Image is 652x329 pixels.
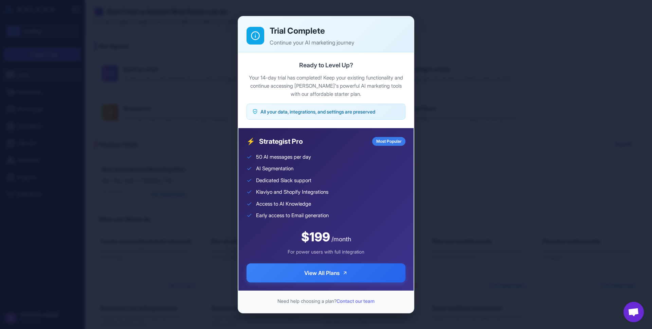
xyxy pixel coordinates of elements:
button: View All Plans [247,263,405,282]
span: AI Segmentation [256,165,293,173]
a: Contact our team [337,298,375,304]
span: Dedicated Slack support [256,177,311,185]
span: View All Plans [304,269,340,277]
p: Continue your AI marketing journey [270,38,405,47]
span: All your data, integrations, and settings are preserved [260,108,375,115]
p: Your 14-day trial has completed! Keep your existing functionality and continue accessing [PERSON_... [247,74,405,98]
span: 50 AI messages per day [256,153,311,161]
div: For power users with full integration [247,248,405,255]
div: Most Popular [372,137,405,146]
span: Early access to Email generation [256,212,329,220]
h3: Ready to Level Up? [247,60,405,70]
span: /month [331,235,351,244]
span: Klaviyo and Shopify Integrations [256,188,328,196]
h2: Trial Complete [270,25,405,37]
div: Open chat [623,302,644,322]
span: ⚡ [247,136,255,146]
span: Access to AI Knowledge [256,200,311,208]
span: Strategist Pro [259,136,368,146]
p: Need help choosing a plan? [247,297,405,305]
span: $199 [301,228,330,246]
